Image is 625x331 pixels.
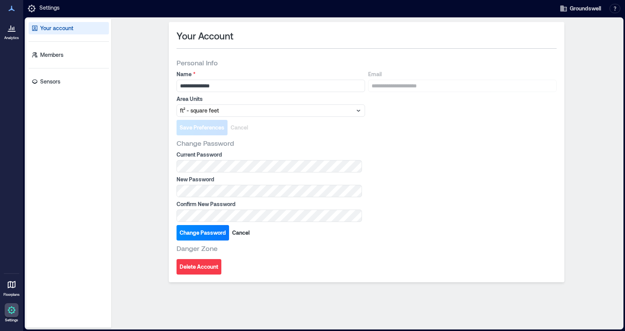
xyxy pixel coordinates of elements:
[180,263,218,271] span: Delete Account
[570,5,601,12] span: Groundswell
[2,301,21,325] a: Settings
[368,70,555,78] label: Email
[177,200,360,208] label: Confirm New Password
[40,78,60,85] p: Sensors
[177,151,360,159] label: Current Password
[40,51,63,59] p: Members
[180,124,224,131] span: Save Preferences
[177,176,360,183] label: New Password
[4,36,19,40] p: Analytics
[3,292,20,297] p: Floorplans
[1,275,22,299] a: Floorplans
[177,95,363,103] label: Area Units
[29,22,109,34] a: Your account
[40,24,73,32] p: Your account
[177,120,228,135] button: Save Preferences
[5,318,18,322] p: Settings
[229,225,253,241] button: Cancel
[228,120,251,135] button: Cancel
[180,229,226,237] span: Change Password
[29,49,109,61] a: Members
[177,225,229,241] button: Change Password
[177,259,221,275] button: Delete Account
[39,4,59,13] p: Settings
[2,19,21,43] a: Analytics
[177,30,233,42] span: Your Account
[177,244,217,253] span: Danger Zone
[29,75,109,88] a: Sensors
[232,229,250,237] span: Cancel
[177,138,234,148] span: Change Password
[177,70,363,78] label: Name
[231,124,248,131] span: Cancel
[557,2,603,15] button: Groundswell
[177,58,218,67] span: Personal Info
